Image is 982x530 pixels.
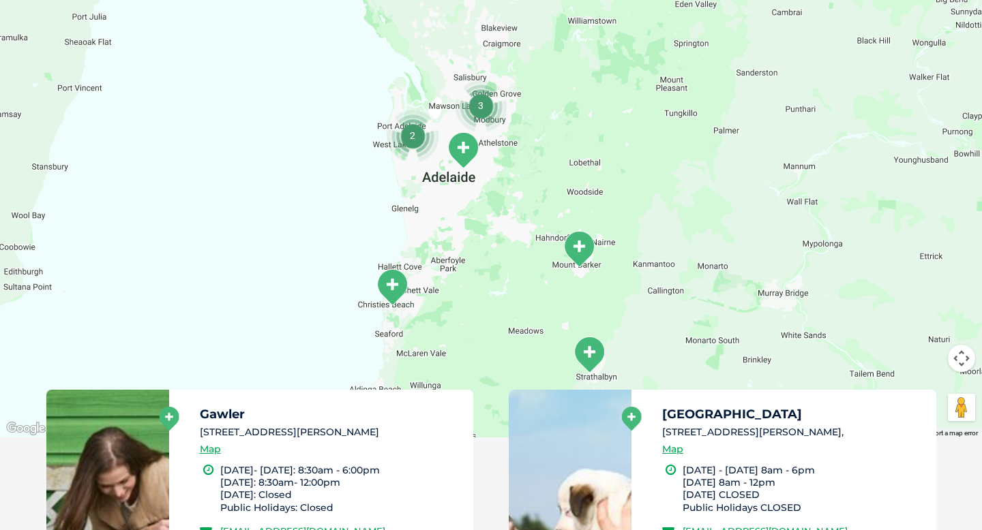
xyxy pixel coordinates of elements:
a: Map [662,441,683,457]
div: Wellington Road [562,230,596,268]
li: [STREET_ADDRESS][PERSON_NAME] [200,425,462,439]
div: Noarlunga [375,268,409,306]
li: [STREET_ADDRESS][PERSON_NAME], [662,425,924,439]
div: 2 [387,110,438,161]
button: Map camera controls [948,345,975,372]
a: Open this area in Google Maps (opens a new window) [3,420,48,437]
div: Greencross Vet Centre – Norwood [446,131,480,169]
li: [DATE]- [DATE]: 8:30am - 6:00pm [DATE]: 8:30am- 12:00pm [DATE]: Closed Public Holidays: Closed [220,464,462,514]
img: Google [3,420,48,437]
li: [DATE] - [DATE] 8am - 6pm [DATE] 8am - 12pm [DATE] CLOSED Public Holidays CLOSED [683,464,924,514]
div: 3 [455,80,507,131]
div: Strathalbyn [572,336,606,373]
button: Drag Pegman onto the map to open Street View [948,394,975,421]
a: Map [200,441,221,457]
h5: [GEOGRAPHIC_DATA] [662,408,924,420]
h5: Gawler [200,408,462,420]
